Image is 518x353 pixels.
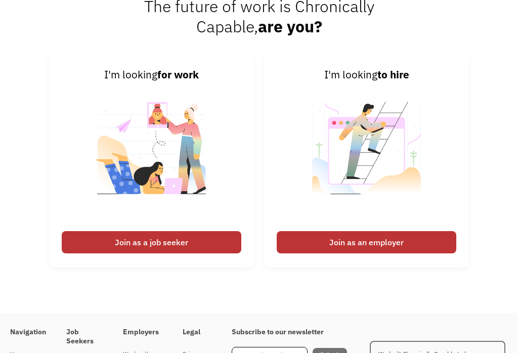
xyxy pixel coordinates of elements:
[123,328,162,337] h4: Employers
[62,231,241,253] div: Join as a job seeker
[377,68,409,81] strong: to hire
[304,83,429,226] img: Illustrated image of someone looking to hire
[232,328,347,337] h4: Subscribe to our newsletter
[264,54,469,268] a: I'm lookingto hireJoin as an employer
[10,328,46,337] h4: Navigation
[258,16,322,37] strong: are you?
[183,328,211,337] h4: Legal
[49,54,254,268] a: I'm lookingfor workJoin as a job seeker
[66,328,103,345] h4: Job Seekers
[157,68,199,81] strong: for work
[89,83,214,226] img: Illustrated image of people looking for work
[277,67,456,83] div: I'm looking
[277,231,456,253] div: Join as an employer
[62,67,241,83] div: I'm looking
